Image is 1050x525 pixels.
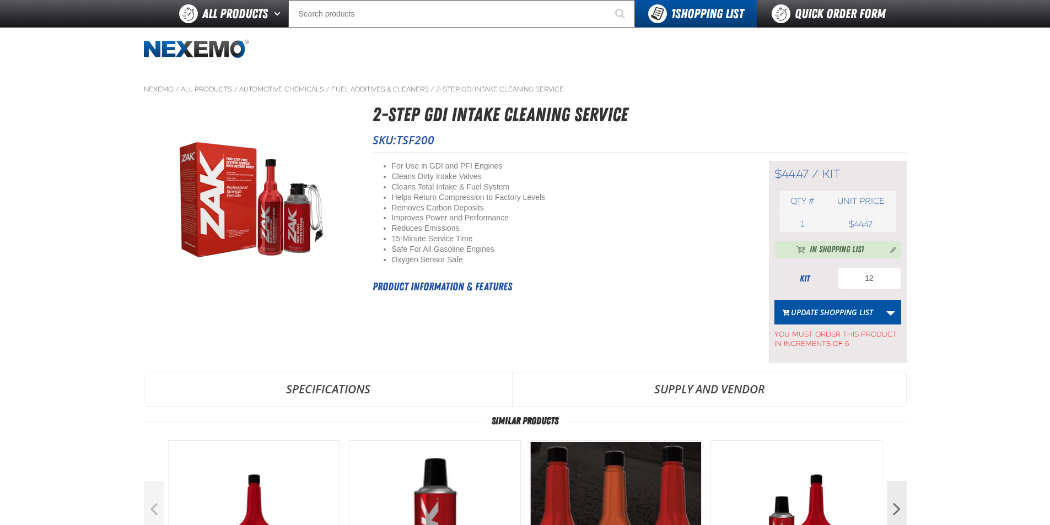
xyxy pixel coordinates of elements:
span: / [175,85,179,94]
span: / [430,85,434,94]
a: All Products [181,85,232,94]
li: Removes Carbon Deposits [392,203,741,213]
h2: Product Information & Features [373,278,741,295]
h1: 2-Step GDI Intake Cleaning Service [373,100,907,129]
li: Helps Return Compression to Factory Levels [392,192,741,203]
td: $44.47 [826,217,896,232]
span: / [326,85,330,94]
li: 15-Minute Service Time [392,234,741,244]
a: Nexemo [144,85,174,94]
p: SKU: [373,132,907,148]
span: TSF200 [396,132,434,148]
nav: Breadcrumbs [144,85,907,94]
div: kit [774,273,835,285]
th: Qty # [779,191,826,212]
a: Automotive Chemicals [239,85,324,94]
li: Cleans Total Intake & Fuel System [392,182,741,192]
a: Specifications [144,372,512,405]
span: In Shopping List [810,243,864,257]
span: All Products [202,4,268,24]
a: Home [144,40,249,59]
span: Shopping List [671,6,744,21]
img: 2-Step GDI Intake Cleaning Service [144,123,353,284]
strong: 1 [671,6,675,21]
li: Oxygen Sensor Safe [392,255,741,265]
span: kit [822,167,841,181]
span: / [234,85,238,94]
input: Product Quantity [838,267,901,289]
span: Similar Products [483,415,567,426]
li: Cleans Dirty Intake Valves [392,171,741,182]
li: For Use in GDI and PFI Engines [392,161,741,171]
span: You must order this product in increments of 6 [774,324,901,349]
span: 1 [801,219,804,229]
button: Manage current product in the Shopping List [881,242,899,256]
a: Supply and Vendor [513,372,906,405]
span: $44.47 [774,167,809,181]
span: / [812,167,819,181]
a: Fuel Additives & Cleaners [331,85,429,94]
img: Nexemo logo [144,40,249,59]
th: Unit price [826,191,896,212]
li: Safe For All Gasoline Engines [392,244,741,255]
a: More Actions [880,300,901,324]
li: Reduces Emissions [392,223,741,234]
a: 2-Step GDI Intake Cleaning Service [436,85,564,94]
li: Improves Power and Performance [392,213,741,223]
button: Update Shopping List [774,300,881,324]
